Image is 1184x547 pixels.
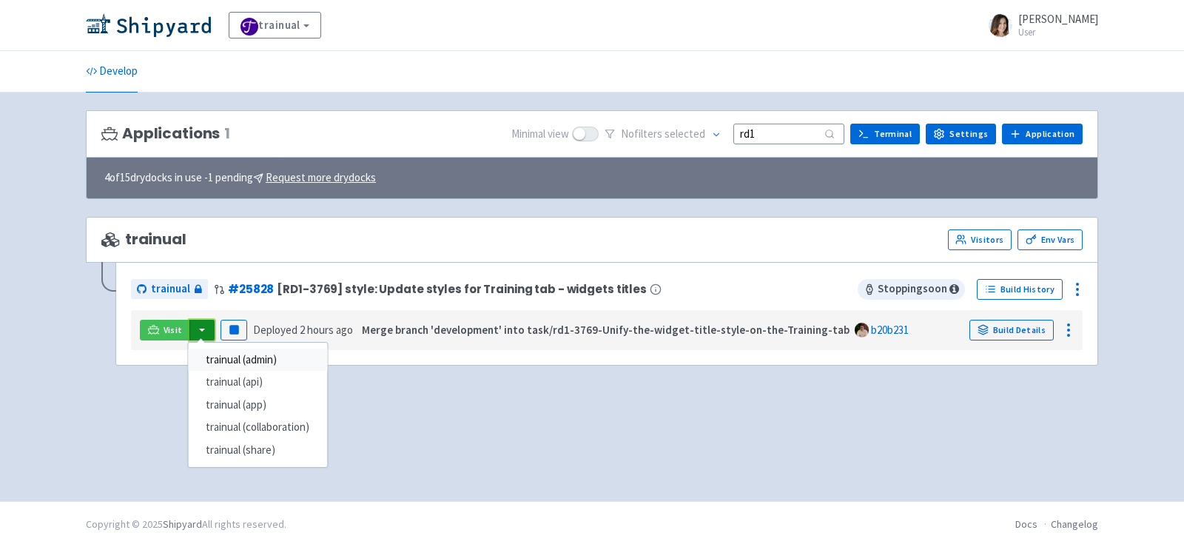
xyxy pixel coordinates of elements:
[86,517,286,532] div: Copyright © 2025 All rights reserved.
[221,320,247,340] button: Pause
[665,127,705,141] span: selected
[151,281,190,298] span: trainual
[871,323,909,337] a: b20b231
[131,279,208,299] a: trainual
[86,13,211,37] img: Shipyard logo
[229,12,321,38] a: trainual
[101,125,230,142] h3: Applications
[277,283,647,295] span: [RD1-3769] style: Update styles for Training tab - widgets titles
[621,126,705,143] span: No filter s
[1018,12,1098,26] span: [PERSON_NAME]
[1017,229,1083,250] a: Env Vars
[188,371,327,394] a: trainual (api)
[980,13,1098,37] a: [PERSON_NAME] User
[1015,517,1037,531] a: Docs
[86,51,138,93] a: Develop
[188,416,327,439] a: trainual (collaboration)
[224,125,230,142] span: 1
[188,439,327,462] a: trainual (share)
[1051,517,1098,531] a: Changelog
[511,126,569,143] span: Minimal view
[926,124,996,144] a: Settings
[228,281,274,297] a: #25828
[969,320,1054,340] a: Build Details
[266,170,376,184] u: Request more drydocks
[253,323,353,337] span: Deployed
[101,231,186,248] span: trainual
[850,124,920,144] a: Terminal
[104,170,376,187] span: 4 of 15 drydocks in use - 1 pending
[858,279,965,300] span: Stopping soon
[163,517,202,531] a: Shipyard
[188,349,327,372] a: trainual (admin)
[164,324,183,336] span: Visit
[948,229,1012,250] a: Visitors
[188,394,327,417] a: trainual (app)
[1018,27,1098,37] small: User
[362,323,850,337] strong: Merge branch 'development' into task/rd1-3769-Unify-the-widget-title-style-on-the-Training-tab
[733,124,844,144] input: Search...
[977,279,1063,300] a: Build History
[140,320,190,340] a: Visit
[300,323,353,337] time: 2 hours ago
[1002,124,1083,144] a: Application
